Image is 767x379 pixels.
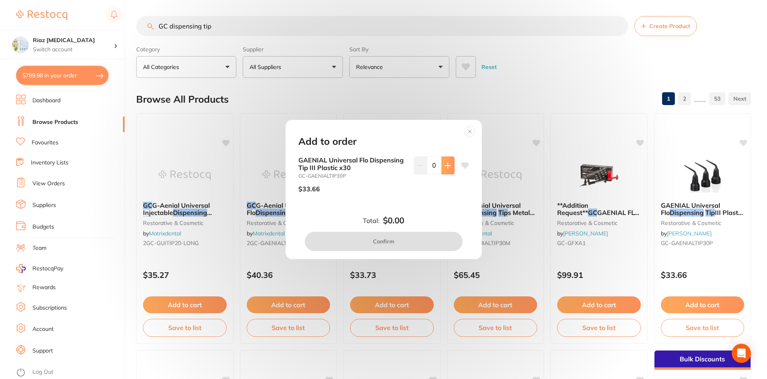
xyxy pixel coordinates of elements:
[732,344,751,363] div: Open Intercom Messenger
[298,136,356,147] h2: Add to order
[383,216,404,225] b: $0.00
[298,185,320,193] p: $33.66
[298,156,407,171] b: GAENIAL Universal Flo Dispensing Tip III Plastic x30
[305,232,463,251] button: Confirm
[298,173,407,179] small: GC-GAENIALTIP30P
[363,217,380,224] label: Total:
